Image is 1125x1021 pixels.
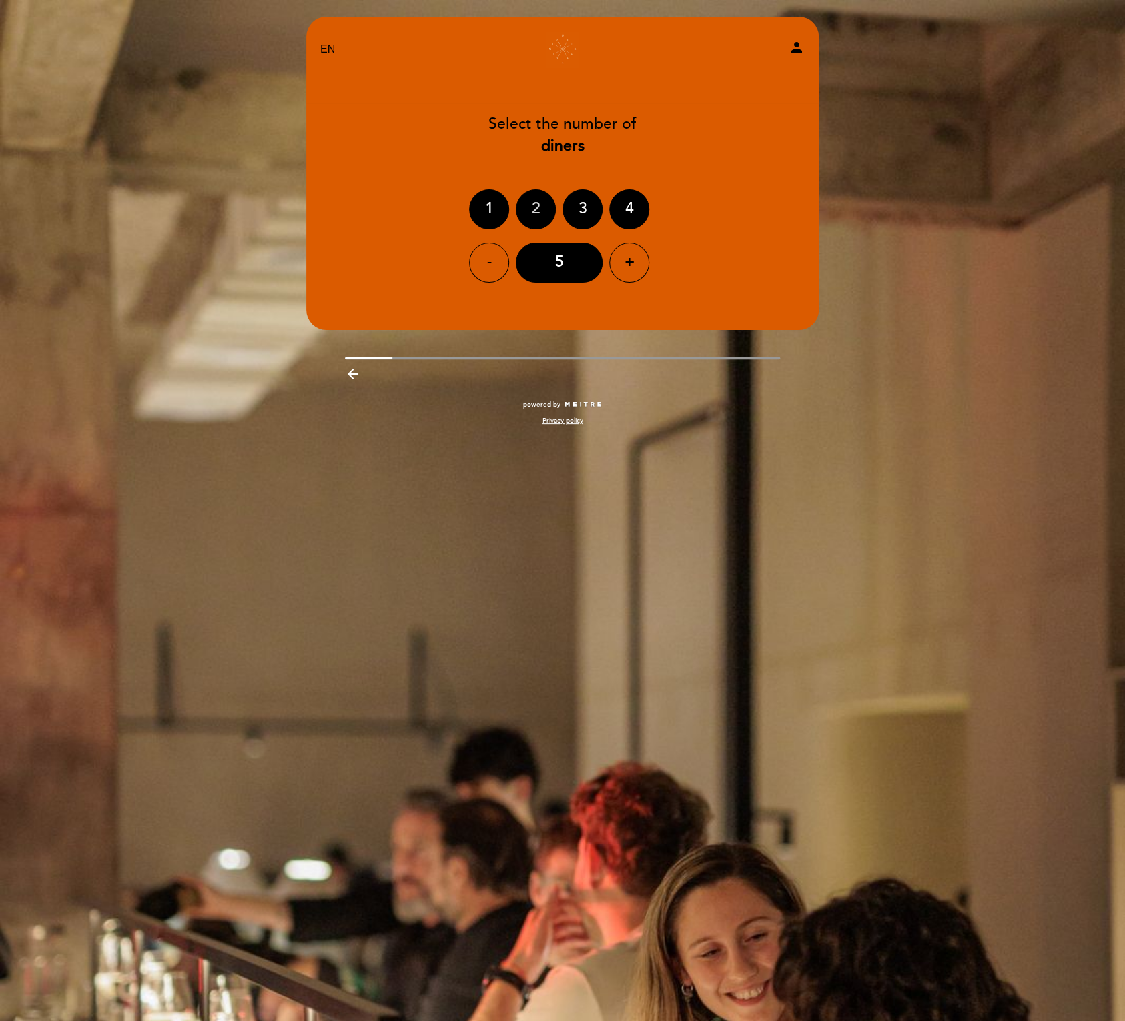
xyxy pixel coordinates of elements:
button: person [789,39,805,60]
div: 3 [562,189,603,229]
div: 4 [609,189,649,229]
div: - [469,243,509,283]
a: powered by [523,400,602,409]
img: MEITRE [564,401,602,408]
div: + [609,243,649,283]
i: arrow_backward [345,366,361,382]
div: 2 [516,189,556,229]
b: diners [541,137,585,155]
a: Ultramarinos [479,31,646,68]
i: person [789,39,805,55]
div: Select the number of [306,113,819,157]
span: powered by [523,400,560,409]
div: 5 [516,243,603,283]
div: 1 [469,189,509,229]
a: Privacy policy [542,416,583,425]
